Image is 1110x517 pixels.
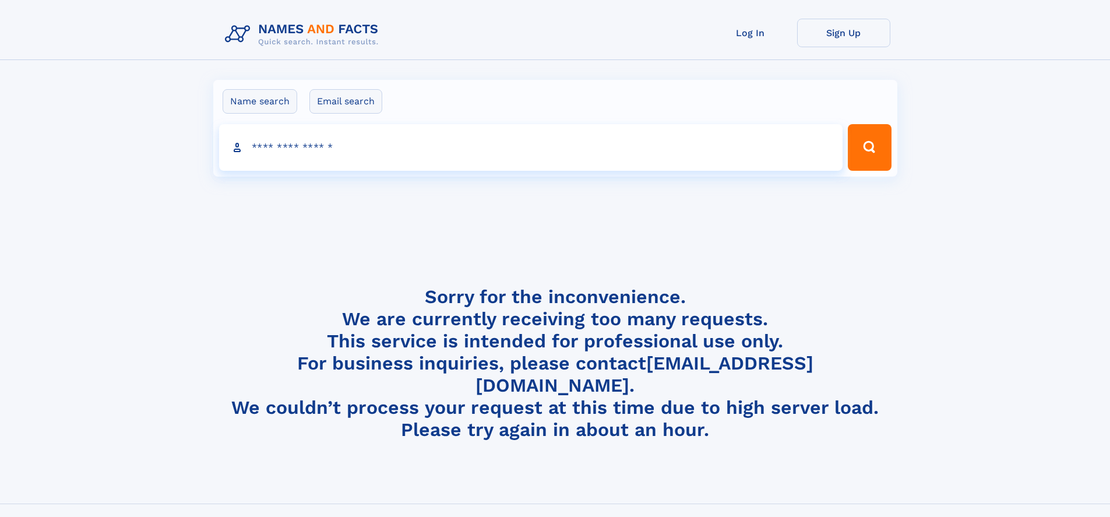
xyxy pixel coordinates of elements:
[220,286,890,441] h4: Sorry for the inconvenience. We are currently receiving too many requests. This service is intend...
[220,19,388,50] img: Logo Names and Facts
[797,19,890,47] a: Sign Up
[475,352,813,396] a: [EMAIL_ADDRESS][DOMAIN_NAME]
[309,89,382,114] label: Email search
[704,19,797,47] a: Log In
[219,124,843,171] input: search input
[848,124,891,171] button: Search Button
[223,89,297,114] label: Name search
